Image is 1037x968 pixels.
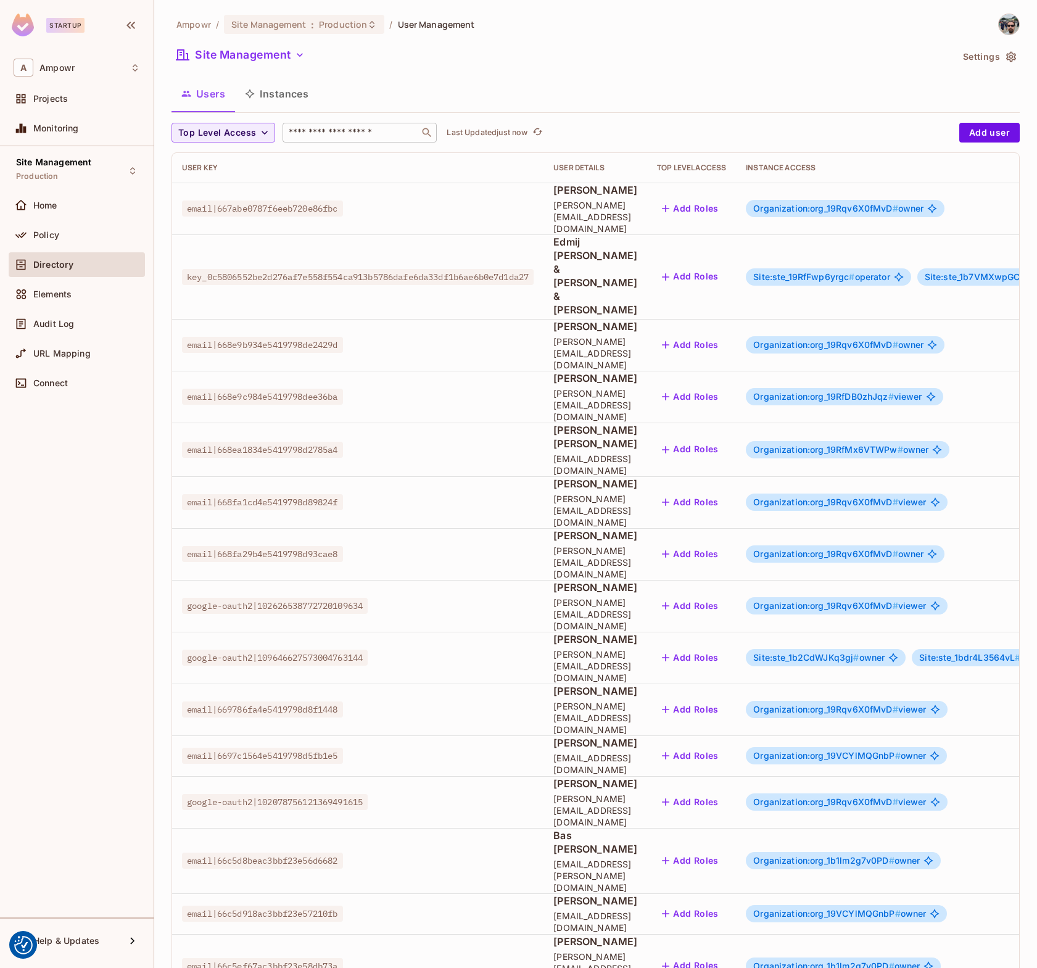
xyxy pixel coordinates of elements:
span: Elements [33,289,72,299]
button: Consent Preferences [14,936,33,954]
span: [PERSON_NAME] [553,894,637,908]
span: google-oauth2|109646627573004763144 [182,650,368,666]
span: the active workspace [176,19,211,30]
button: Add Roles [657,648,724,668]
span: google-oauth2|102078756121369491615 [182,794,368,810]
button: Add Roles [657,792,724,812]
span: Organization:org_1b1lm2g7v0PD [753,855,894,866]
span: Organization:org_19Rqv6X0fMvD [753,600,898,611]
button: Add Roles [657,492,724,512]
span: [PERSON_NAME] [553,183,637,197]
p: Last Updated just now [447,128,527,138]
span: Audit Log [33,319,74,329]
button: Add Roles [657,544,724,564]
span: Organization:org_19Rqv6X0fMvD [753,497,898,507]
span: refresh [532,126,543,139]
span: # [889,855,894,866]
span: Organization:org_19Rqv6X0fMvD [753,796,898,807]
span: [EMAIL_ADDRESS][PERSON_NAME][DOMAIN_NAME] [553,858,637,893]
button: Add Roles [657,267,724,287]
span: [PERSON_NAME] [553,632,637,646]
span: [PERSON_NAME] [PERSON_NAME] [553,423,637,450]
span: Site Management [231,19,306,30]
span: Policy [33,230,59,240]
span: email|668e9c984e5419798dee36ba [182,389,343,405]
button: Add Roles [657,746,724,766]
span: Production [319,19,367,30]
span: owner [753,445,928,455]
span: # [1015,652,1020,663]
span: [PERSON_NAME] [553,529,637,542]
span: # [893,600,898,611]
span: # [893,704,898,714]
span: [PERSON_NAME][EMAIL_ADDRESS][DOMAIN_NAME] [553,199,637,234]
span: Home [33,201,57,210]
span: email|66c5d8beac3bbf23e56d6682 [182,853,343,869]
span: owner [753,653,885,663]
button: Add Roles [657,904,724,924]
li: / [389,19,392,30]
div: Startup [46,18,85,33]
span: viewer [753,797,926,807]
button: Users [171,78,235,109]
button: Add user [959,123,1020,143]
div: Top Level Access [657,163,726,173]
button: Add Roles [657,700,724,719]
button: Add Roles [657,596,724,616]
span: google-oauth2|102626538772720109634 [182,598,368,614]
span: operator [753,272,890,282]
button: Add Roles [657,440,724,460]
span: viewer [753,497,926,507]
span: Organization:org_19Rqv6X0fMvD [753,548,898,559]
span: Site:ste_1b2CdWJKq3gj [753,652,859,663]
li: / [216,19,219,30]
span: owner [753,751,926,761]
span: URL Mapping [33,349,91,358]
span: [PERSON_NAME] [553,371,637,385]
span: viewer [753,705,926,714]
span: Help & Updates [33,936,99,946]
span: [PERSON_NAME][EMAIL_ADDRESS][DOMAIN_NAME] [553,387,637,423]
span: : [310,20,315,30]
button: Add Roles [657,335,724,355]
span: User Management [398,19,475,30]
span: # [893,203,898,213]
span: # [898,444,903,455]
span: Site:ste_1bdr4L3564vL [919,652,1020,663]
span: # [849,271,854,282]
span: Organization:org_19VCYlMQGnbP [753,908,901,919]
span: owner [753,340,923,350]
span: # [895,750,901,761]
span: Organization:org_19Rqv6X0fMvD [753,339,898,350]
span: # [888,391,894,402]
button: Add Roles [657,387,724,407]
span: [PERSON_NAME] [553,684,637,698]
span: [PERSON_NAME][EMAIL_ADDRESS][DOMAIN_NAME] [553,545,637,580]
button: Instances [235,78,318,109]
div: User Details [553,163,637,173]
span: Bas [PERSON_NAME] [553,829,637,856]
span: Workspace: Ampowr [39,63,75,73]
span: [PERSON_NAME][EMAIL_ADDRESS][DOMAIN_NAME] [553,793,637,828]
div: User Key [182,163,534,173]
span: Production [16,172,59,181]
span: # [893,339,898,350]
span: Organization:org_19VCYlMQGnbP [753,750,901,761]
span: [PERSON_NAME][EMAIL_ADDRESS][DOMAIN_NAME] [553,597,637,632]
button: Top Level Access [171,123,275,143]
span: Organization:org_19RfMx6VTWPw [753,444,903,455]
span: Organization:org_19Rqv6X0fMvD [753,203,898,213]
span: [PERSON_NAME] [553,777,637,790]
span: [EMAIL_ADDRESS][DOMAIN_NAME] [553,910,637,933]
span: [PERSON_NAME] [553,477,637,490]
span: email|667abe0787f6eeb720e86fbc [182,201,343,217]
span: viewer [753,601,926,611]
span: Projects [33,94,68,104]
span: Site:ste_19RfFwp6yrgc [753,271,854,282]
span: [PERSON_NAME] [553,736,637,750]
span: Edmij [PERSON_NAME] & [PERSON_NAME] & [PERSON_NAME] [553,235,637,316]
span: email|669786fa4e5419798d8f1448 [182,701,343,718]
img: Diego Martins [999,14,1019,35]
span: email|668e9b934e5419798de2429d [182,337,343,353]
span: # [893,497,898,507]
